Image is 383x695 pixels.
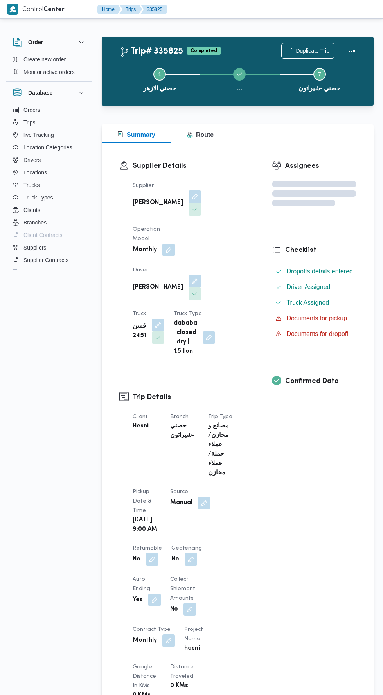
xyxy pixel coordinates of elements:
span: Suppliers [23,243,46,252]
button: Documents for dropoff [272,328,356,340]
button: Drivers [9,154,89,166]
span: Google distance in KMs [133,664,156,688]
button: Orders [9,104,89,116]
b: قسن 2451 [133,322,146,341]
span: Documents for pickup [286,314,347,323]
span: Clients [23,205,40,215]
span: Trips [23,118,36,127]
span: حصني الازهر [143,84,176,93]
b: [PERSON_NAME] [133,198,183,208]
span: حصني -شيراتون [298,84,340,93]
span: Driver Assigned [286,282,330,292]
span: Truck Type [174,311,202,316]
button: Database [13,88,86,97]
button: Trips [119,5,142,14]
span: Documents for dropoff [286,329,348,339]
button: live Tracking [9,129,89,141]
button: 335825 [140,5,167,14]
button: Actions [344,43,360,59]
span: Truck Assigned [286,298,329,307]
span: Distance Traveled [170,664,194,679]
span: Duplicate Trip [296,46,329,56]
span: 1 [158,71,161,77]
button: Create new order [9,53,89,66]
button: Truck Types [9,191,89,204]
span: Truck Assigned [286,299,329,306]
h2: Trip# 335825 [120,47,183,57]
span: Operation Model [133,227,160,241]
b: No [171,555,179,564]
button: ... [200,59,279,99]
button: Trucks [9,179,89,191]
button: Branches [9,216,89,229]
span: Orders [23,105,40,115]
span: Trucks [23,180,40,190]
b: hesni [184,644,200,653]
button: Dropoffs details entered [272,265,356,278]
span: Source [170,489,188,494]
span: Geofencing [171,546,202,551]
span: Documents for dropoff [286,330,348,337]
span: Create new order [23,55,66,64]
span: live Tracking [23,130,54,140]
b: No [170,605,178,614]
span: Drivers [23,155,41,165]
span: Locations [23,168,47,177]
b: [PERSON_NAME] [133,283,183,292]
b: dababa | closed | dry | 1.5 ton [174,319,197,356]
button: Location Categories [9,141,89,154]
b: Manual [170,498,192,508]
svg: Step ... is complete [236,71,243,77]
span: Route [187,131,214,138]
span: Project Name [184,627,203,641]
span: 7 [318,71,321,77]
b: No [133,555,140,564]
button: Order [13,38,86,47]
b: Yes [133,595,143,605]
span: ... [237,84,242,93]
img: X8yXhbKr1z7QwAAAABJRU5ErkJggg== [7,4,18,15]
span: Truck [133,311,146,316]
button: Locations [9,166,89,179]
button: Supplier Contracts [9,254,89,266]
h3: Trip Details [133,392,236,402]
h3: Database [28,88,52,97]
h3: Confirmed Data [285,376,356,386]
h3: Order [28,38,43,47]
button: Truck Assigned [272,296,356,309]
b: مصانع و مخازن/عملاء جملة/عملاء مخازن [208,422,235,478]
button: حصني الازهر [120,59,200,99]
button: Suppliers [9,241,89,254]
b: Monthly [133,636,157,645]
span: Monitor active orders [23,67,75,77]
span: Completed [187,47,221,55]
button: Monitor active orders [9,66,89,78]
span: Devices [23,268,43,277]
span: Collect Shipment Amounts [170,577,195,601]
span: Branch [170,414,189,419]
button: Home [97,5,121,14]
span: Contract Type [133,627,171,632]
span: Client Contracts [23,230,63,240]
b: Completed [191,48,217,53]
span: Summary [117,131,155,138]
span: Client [133,414,148,419]
button: Client Contracts [9,229,89,241]
h3: Assignees [285,161,356,171]
span: Trip Type [208,414,232,419]
div: Order [6,53,92,81]
span: Dropoffs details entered [286,268,353,275]
span: Dropoffs details entered [286,267,353,276]
span: Documents for pickup [286,315,347,321]
b: Hesni [133,422,149,431]
b: Monthly [133,245,157,255]
div: Database [6,104,92,273]
button: حصني -شيراتون [280,59,360,99]
button: Clients [9,204,89,216]
b: Center [43,7,65,13]
span: Supplier Contracts [23,255,68,265]
b: حصني -شيراتون [170,422,197,440]
button: Duplicate Trip [281,43,334,59]
button: Driver Assigned [272,281,356,293]
span: Location Categories [23,143,72,152]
